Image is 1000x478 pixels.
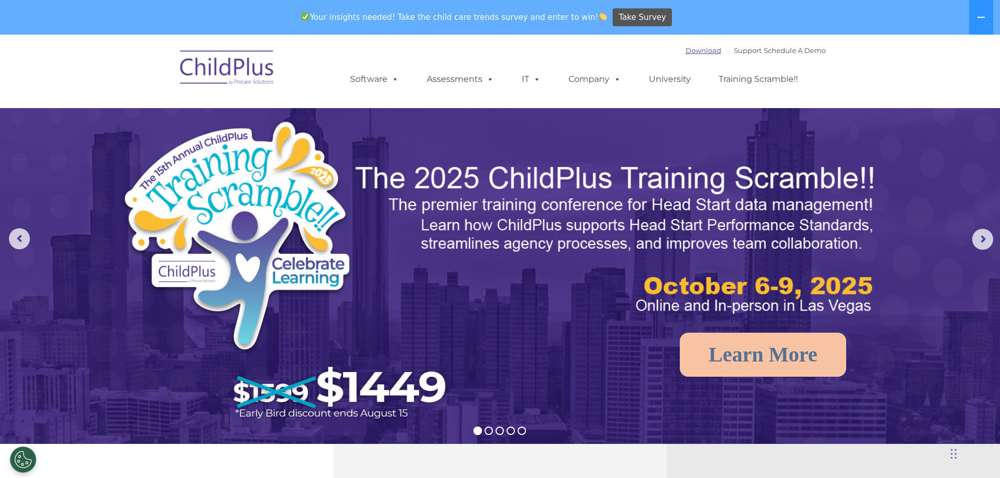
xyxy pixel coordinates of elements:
[558,69,631,90] a: Company
[340,69,409,90] a: Software
[734,46,762,55] a: Support
[686,46,721,55] a: Download
[619,8,666,27] span: Take Survey
[686,46,826,55] font: |
[613,8,672,27] a: Take Survey
[708,69,808,90] a: Training Scramble!!
[175,43,280,95] img: ChildPlus by Procare Solutions
[297,7,612,27] span: Your insights needed! Take the child care trends survey and enter to win!
[951,438,957,470] div: Drag
[828,365,1000,478] iframe: Chat Widget
[599,13,607,20] img: 👏
[638,69,701,90] a: University
[416,69,504,90] a: Assessments
[146,69,178,77] span: Last name
[511,69,551,90] a: IT
[680,333,846,377] a: Learn More
[146,112,191,120] span: Phone number
[301,13,309,20] img: ✅
[10,447,36,473] button: Cookies Settings
[764,46,826,55] a: Schedule A Demo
